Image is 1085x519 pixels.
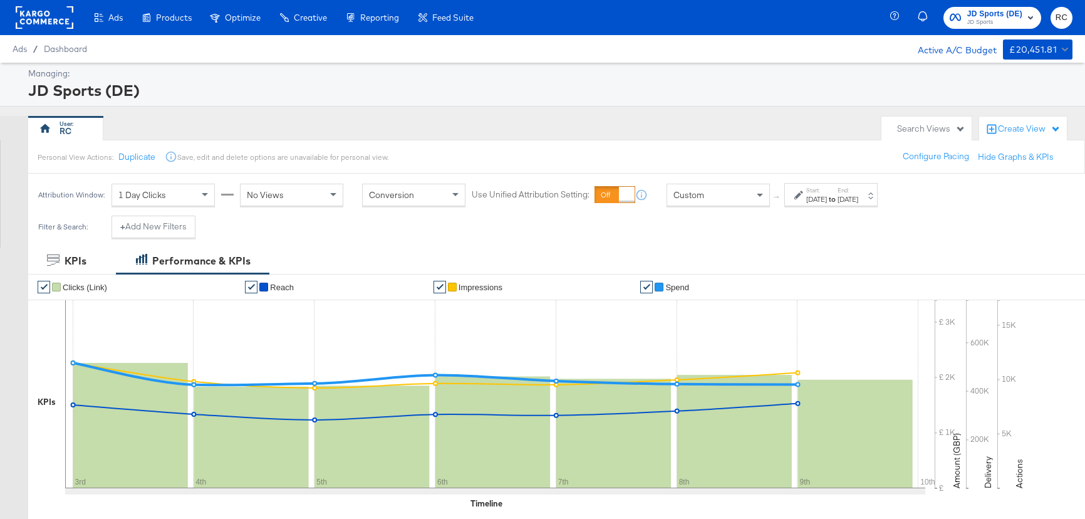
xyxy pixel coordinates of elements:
[38,281,50,293] a: ✔
[44,44,87,54] a: Dashboard
[951,433,962,488] text: Amount (GBP)
[838,186,858,194] label: End:
[1009,42,1057,58] div: £20,451.81
[13,44,27,54] span: Ads
[978,151,1054,163] button: Hide Graphs & KPIs
[998,123,1061,135] div: Create View
[982,456,994,488] text: Delivery
[943,7,1041,29] button: JD Sports (DE)JD Sports
[152,254,251,268] div: Performance & KPIs
[247,189,284,201] span: No Views
[459,283,502,292] span: Impressions
[28,80,1069,101] div: JD Sports (DE)
[118,151,155,163] button: Duplicate
[38,191,105,199] div: Attribution Window:
[270,283,294,292] span: Reach
[156,13,192,23] span: Products
[665,283,689,292] span: Spend
[470,498,502,510] div: Timeline
[673,189,704,201] span: Custom
[472,189,589,201] label: Use Unified Attribution Setting:
[294,13,327,23] span: Creative
[1014,459,1025,488] text: Actions
[360,13,399,23] span: Reporting
[897,123,965,135] div: Search Views
[38,152,113,162] div: Personal View Actions:
[640,281,653,293] a: ✔
[894,145,978,168] button: Configure Pacing
[1056,11,1067,25] span: RC
[433,281,446,293] a: ✔
[177,152,388,162] div: Save, edit and delete options are unavailable for personal view.
[225,13,261,23] span: Optimize
[63,283,107,292] span: Clicks (Link)
[806,194,827,204] div: [DATE]
[120,221,125,233] strong: +
[112,216,195,238] button: +Add New Filters
[369,189,414,201] span: Conversion
[245,281,257,293] a: ✔
[771,195,783,199] span: ↑
[1003,39,1072,60] button: £20,451.81
[1051,7,1072,29] button: RC
[65,254,86,268] div: KPIs
[967,18,1022,28] span: JD Sports
[827,194,838,204] strong: to
[27,44,44,54] span: /
[806,186,827,194] label: Start:
[108,13,123,23] span: Ads
[38,396,56,408] div: KPIs
[60,125,71,137] div: RC
[967,8,1022,21] span: JD Sports (DE)
[38,223,88,231] div: Filter & Search:
[905,39,997,58] div: Active A/C Budget
[432,13,474,23] span: Feed Suite
[838,194,858,204] div: [DATE]
[118,189,166,201] span: 1 Day Clicks
[28,68,1069,80] div: Managing:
